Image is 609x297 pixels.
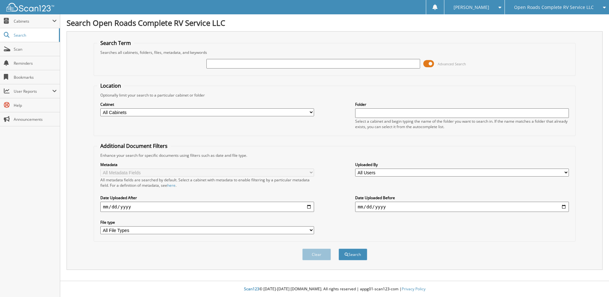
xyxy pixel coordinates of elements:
[302,249,331,260] button: Clear
[100,162,314,167] label: Metadata
[67,18,603,28] h1: Search Open Roads Complete RV Service LLC
[97,92,572,98] div: Optionally limit your search to a particular cabinet or folder
[14,75,57,80] span: Bookmarks
[14,47,57,52] span: Scan
[14,117,57,122] span: Announcements
[6,3,54,11] img: scan123-logo-white.svg
[339,249,367,260] button: Search
[514,5,594,9] span: Open Roads Complete RV Service LLC
[97,40,134,47] legend: Search Term
[167,183,176,188] a: here
[14,103,57,108] span: Help
[244,286,259,292] span: Scan123
[97,50,572,55] div: Searches all cabinets, folders, files, metadata, and keywords
[14,18,52,24] span: Cabinets
[14,33,56,38] span: Search
[355,195,569,200] label: Date Uploaded Before
[402,286,426,292] a: Privacy Policy
[14,61,57,66] span: Reminders
[97,82,124,89] legend: Location
[100,102,314,107] label: Cabinet
[577,266,609,297] iframe: Chat Widget
[355,102,569,107] label: Folder
[438,62,466,66] span: Advanced Search
[355,202,569,212] input: end
[100,177,314,188] div: All metadata fields are searched by default. Select a cabinet with metadata to enable filtering b...
[454,5,489,9] span: [PERSON_NAME]
[97,142,171,149] legend: Additional Document Filters
[100,202,314,212] input: start
[100,220,314,225] label: File type
[355,119,569,129] div: Select a cabinet and begin typing the name of the folder you want to search in. If the name match...
[60,281,609,297] div: © [DATE]-[DATE] [DOMAIN_NAME]. All rights reserved | appg01-scan123-com |
[14,89,52,94] span: User Reports
[355,162,569,167] label: Uploaded By
[97,153,572,158] div: Enhance your search for specific documents using filters such as date and file type.
[100,195,314,200] label: Date Uploaded After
